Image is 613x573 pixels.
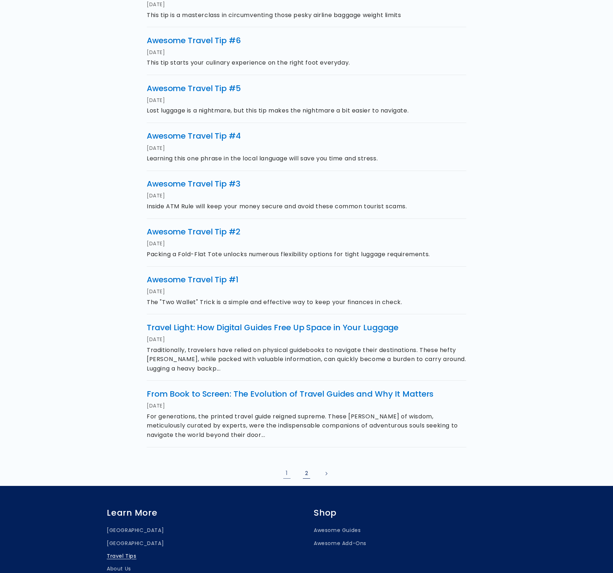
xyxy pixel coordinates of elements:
a: [GEOGRAPHIC_DATA] [107,526,164,537]
time: [DATE] [147,191,165,200]
p: This tip is a masterclass in circumventing those pesky airline baggage weight limits [147,11,466,20]
p: For generations, the printed travel guide reigned supreme. These [PERSON_NAME] of wisdom, meticul... [147,412,466,440]
p: Lost luggage is a nightmare, but this tip makes the nightmare a bit easier to navigate. [147,106,466,115]
a: Awesome Travel Tip #5 [147,83,241,94]
p: Traditionally, travelers have relied on physical guidebooks to navigate their destinations. These... [147,345,466,373]
a: Travel Tips [107,550,137,562]
time: [DATE] [147,401,165,410]
a: Awesome Add-Ons [314,537,366,550]
p: Packing a Fold-Flat Tote unlocks numerous flexibility options for tight luggage requirements. [147,250,466,259]
a: Awesome Travel Tip #3 [147,178,240,189]
a: Awesome Travel Tip #4 [147,130,241,142]
a: Awesome Travel Tip #6 [147,35,241,46]
time: [DATE] [147,144,165,153]
time: [DATE] [147,96,165,105]
p: This tip starts your culinary experience on the right foot everyday. [147,58,466,67]
h2: Learn More [107,508,299,518]
a: Awesome Travel Tip #1 [147,274,239,285]
nav: Pagination [107,466,506,482]
a: Next page [318,466,334,482]
a: Awesome Travel Tip #2 [147,226,240,237]
p: Inside ATM Rule will keep your money secure and avoid these common tourist scams. [147,202,466,211]
h2: Shop [314,508,506,518]
time: [DATE] [147,335,165,344]
time: [DATE] [147,48,165,57]
p: The "Two Wallet" Trick is a simple and effective way to keep your finances in check. [147,298,466,307]
a: From Book to Screen: The Evolution of Travel Guides and Why It Matters [147,388,434,400]
a: Awesome Guides [314,526,361,537]
time: [DATE] [147,287,165,296]
a: Page 1 [279,466,295,482]
a: Page 2 [299,466,314,482]
p: Learning this one phrase in the local language will save you time and stress. [147,154,466,163]
a: [GEOGRAPHIC_DATA] [107,537,164,550]
time: [DATE] [147,239,165,248]
a: Travel Light: How Digital Guides Free Up Space in Your Luggage [147,322,398,333]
